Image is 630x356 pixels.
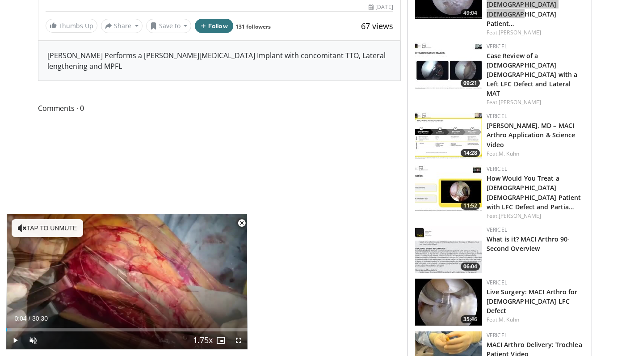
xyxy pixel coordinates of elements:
button: Playback Rate [194,331,212,349]
span: 06:04 [461,263,480,271]
div: [PERSON_NAME] Performs a [PERSON_NAME][MEDICAL_DATA] Implant with concomitant TTO, Lateral length... [38,41,400,81]
a: 09:21 [415,42,482,89]
div: Feat. [487,98,584,106]
button: Tap to unmute [12,219,83,237]
img: 62f325f7-467e-4e39-9fa8-a2cb7d050ecd.150x105_q85_crop-smart_upscale.jpg [415,165,482,212]
a: [PERSON_NAME], MD – MACI Arthro Application & Science Video [487,121,575,148]
a: 14:28 [415,112,482,159]
span: 67 views [361,21,393,31]
a: M. Kuhn [499,150,519,157]
a: Case Review of a [DEMOGRAPHIC_DATA] [DEMOGRAPHIC_DATA] with a Left LFC Defect and Lateral MAT [487,51,578,97]
span: 30:30 [32,315,48,322]
a: Vericel [487,165,507,173]
span: 0:04 [14,315,26,322]
span: 14:28 [461,149,480,157]
span: 35:46 [461,315,480,323]
a: Vericel [487,112,507,120]
img: 7de77933-103b-4dce-a29e-51e92965dfc4.150x105_q85_crop-smart_upscale.jpg [415,42,482,89]
a: Vericel [487,42,507,50]
span: / [29,315,30,322]
button: Play [6,331,24,349]
a: Vericel [487,226,507,233]
a: What is it? MACI Arthro 90-Second Overview [487,235,570,253]
div: Progress Bar [6,328,248,331]
a: [PERSON_NAME] [499,212,541,220]
div: Feat. [487,212,584,220]
div: Feat. [487,316,584,324]
button: Enable picture-in-picture mode [212,331,230,349]
img: eb023345-1e2d-4374-a840-ddbc99f8c97c.150x105_q85_crop-smart_upscale.jpg [415,279,482,326]
a: M. Kuhn [499,316,519,323]
a: Vericel [487,331,507,339]
span: Comments 0 [38,102,401,114]
button: Share [101,19,143,33]
a: 06:04 [415,226,482,273]
img: aa6cc8ed-3dbf-4b6a-8d82-4a06f68b6688.150x105_q85_crop-smart_upscale.jpg [415,226,482,273]
button: Unmute [24,331,42,349]
a: 131 followers [235,23,271,30]
a: Live Surgery: MACI Arthro for [DEMOGRAPHIC_DATA] LFC Defect [487,288,578,315]
a: [PERSON_NAME] [499,98,541,106]
span: 11:52 [461,202,480,210]
a: 11:52 [415,165,482,212]
div: [DATE] [369,3,393,11]
a: Thumbs Up [46,19,97,33]
a: 35:46 [415,279,482,326]
button: Fullscreen [230,331,248,349]
button: Save to [146,19,192,33]
a: Vericel [487,279,507,286]
a: How Would You Treat a [DEMOGRAPHIC_DATA] [DEMOGRAPHIC_DATA] Patient with LFC Defect and Partia… [487,174,581,211]
button: Close [233,214,251,233]
div: Feat. [487,150,584,158]
a: [PERSON_NAME] [499,29,541,36]
img: 2444198d-1b18-4a77-bb67-3e21827492e5.150x105_q85_crop-smart_upscale.jpg [415,112,482,159]
video-js: Video Player [6,214,248,350]
span: 09:21 [461,79,480,87]
span: 49:04 [461,9,480,17]
div: Feat. [487,29,584,37]
button: Follow [195,19,233,33]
